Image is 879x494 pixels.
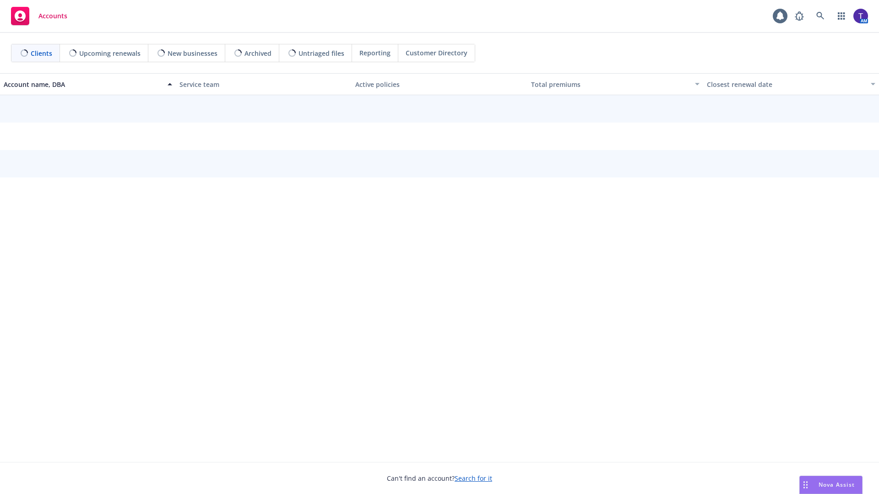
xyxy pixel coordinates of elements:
span: Upcoming renewals [79,48,141,58]
a: Search [811,7,830,25]
div: Account name, DBA [4,80,162,89]
button: Service team [176,73,352,95]
span: Can't find an account? [387,473,492,483]
a: Switch app [832,7,851,25]
a: Accounts [7,3,71,29]
div: Drag to move [800,476,811,494]
button: Active policies [352,73,527,95]
span: Reporting [359,48,391,58]
span: Archived [244,48,271,58]
a: Search for it [455,474,492,483]
button: Closest renewal date [703,73,879,95]
img: photo [853,9,868,23]
span: Untriaged files [298,48,344,58]
div: Closest renewal date [707,80,865,89]
div: Service team [179,80,348,89]
button: Nova Assist [799,476,863,494]
span: Nova Assist [819,481,855,489]
span: Customer Directory [406,48,467,58]
span: Accounts [38,12,67,20]
div: Active policies [355,80,524,89]
a: Report a Bug [790,7,808,25]
span: New businesses [168,48,217,58]
div: Total premiums [531,80,689,89]
button: Total premiums [527,73,703,95]
span: Clients [31,48,52,58]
